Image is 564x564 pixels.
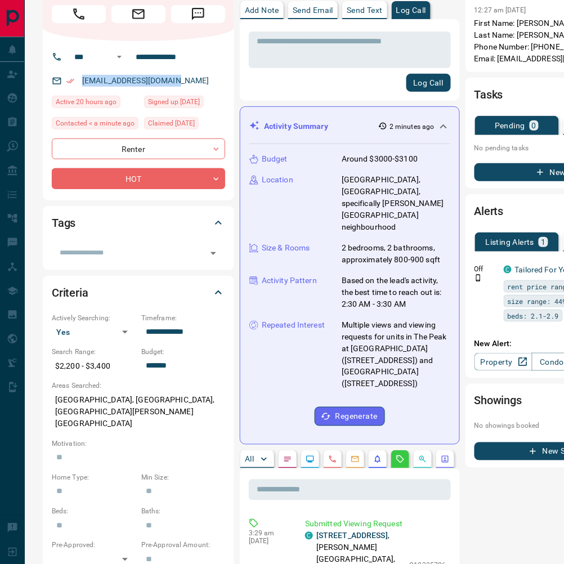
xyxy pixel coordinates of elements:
svg: Agent Actions [441,455,450,464]
span: Call [52,5,106,23]
p: 2 minutes ago [390,122,434,132]
a: [EMAIL_ADDRESS][DOMAIN_NAME] [82,76,209,85]
p: Based on the lead's activity, the best time to reach out is: 2:30 AM - 3:30 AM [342,275,450,310]
p: Budget [262,153,288,165]
p: Add Note [245,6,279,14]
div: Mon Nov 06 2017 [144,96,225,111]
div: Yes [52,323,136,341]
p: Off [475,264,497,274]
span: Signed up [DATE] [148,96,200,108]
svg: Notes [283,455,292,464]
p: Send Email [293,6,333,14]
p: Send Text [347,6,383,14]
h2: Tasks [475,86,503,104]
p: Motivation: [52,439,225,449]
svg: Email Verified [66,77,74,85]
p: Pre-Approval Amount: [141,540,225,550]
p: $2,200 - $3,400 [52,357,136,375]
svg: Lead Browsing Activity [306,455,315,464]
div: Tue Sep 16 2025 [52,96,138,111]
p: Location [262,174,293,186]
p: Activity Summary [264,120,328,132]
div: Wed Sep 17 2025 [52,117,138,133]
div: HOT [52,168,225,189]
p: 0 [532,122,536,129]
h2: Alerts [475,202,504,220]
p: 3:29 am [249,530,288,538]
p: Repeated Interest [262,319,325,331]
button: Open [113,50,126,64]
div: Wed Nov 08 2017 [144,117,225,133]
span: Message [171,5,225,23]
button: Log Call [406,74,451,92]
button: Regenerate [315,407,385,426]
p: [DATE] [249,538,288,545]
p: Multiple views and viewing requests for units in The Peak at [GEOGRAPHIC_DATA] ([STREET_ADDRESS])... [342,319,450,390]
div: Renter [52,138,225,159]
a: Property [475,353,532,371]
h2: Criteria [52,284,88,302]
span: Active 20 hours ago [56,96,117,108]
p: Search Range: [52,347,136,357]
p: Actively Searching: [52,313,136,323]
button: Open [205,245,221,261]
p: Pending [495,122,525,129]
svg: Calls [328,455,337,464]
svg: Listing Alerts [373,455,382,464]
p: [GEOGRAPHIC_DATA], [GEOGRAPHIC_DATA], specifically [PERSON_NAME][GEOGRAPHIC_DATA] neighbourhood [342,174,450,233]
svg: Requests [396,455,405,464]
div: condos.ca [305,532,313,540]
p: Size & Rooms [262,242,310,254]
p: Baths: [141,507,225,517]
span: Claimed [DATE] [148,118,195,129]
p: 1 [541,238,545,246]
svg: Emails [351,455,360,464]
p: Log Call [396,6,426,14]
p: Areas Searched: [52,381,225,391]
div: Criteria [52,279,225,306]
p: Timeframe: [141,313,225,323]
p: 2 bedrooms, 2 bathrooms, approximately 800-900 sqft [342,242,450,266]
a: [STREET_ADDRESS] [316,531,388,540]
svg: Opportunities [418,455,427,464]
div: Tags [52,209,225,236]
p: Beds: [52,507,136,517]
svg: Push Notification Only [475,274,482,282]
p: [GEOGRAPHIC_DATA], [GEOGRAPHIC_DATA], [GEOGRAPHIC_DATA][PERSON_NAME][GEOGRAPHIC_DATA] [52,391,225,433]
p: Listing Alerts [486,238,535,246]
p: All [245,455,254,463]
span: beds: 2.1-2.9 [508,310,559,321]
p: Pre-Approved: [52,540,136,550]
p: 12:27 am [DATE] [475,6,526,14]
span: Email [111,5,165,23]
span: Contacted < a minute ago [56,118,135,129]
p: Around $3000-$3100 [342,153,418,165]
p: Budget: [141,347,225,357]
div: condos.ca [504,266,512,274]
p: Min Size: [141,473,225,483]
p: Activity Pattern [262,275,317,287]
h2: Tags [52,214,75,232]
p: Home Type: [52,473,136,483]
div: Activity Summary2 minutes ago [249,116,450,137]
h2: Showings [475,392,522,410]
p: Submitted Viewing Request [305,518,446,530]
